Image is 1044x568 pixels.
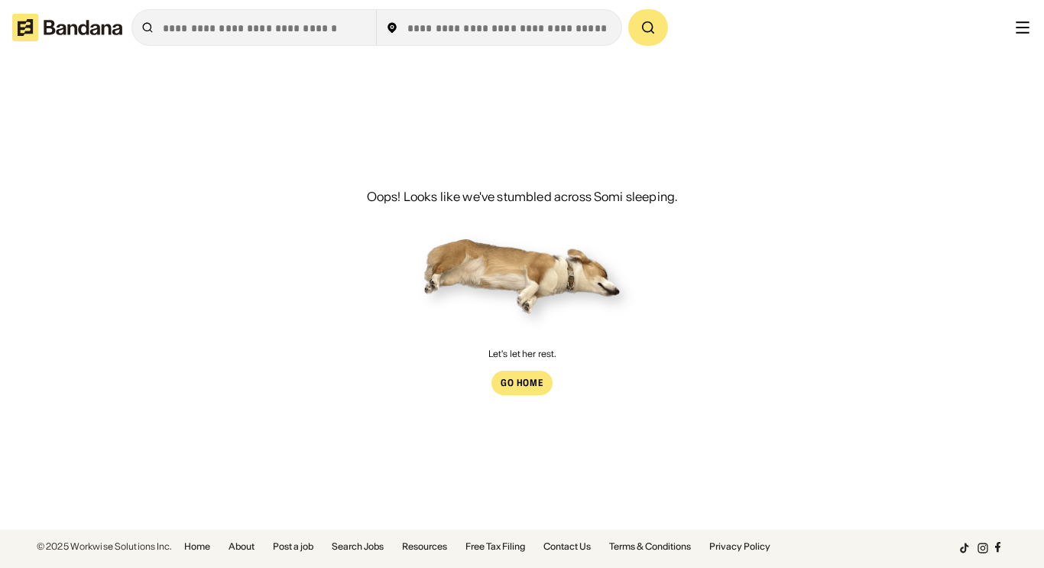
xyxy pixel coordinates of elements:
[491,371,553,395] a: Go Home
[12,14,122,41] img: Bandana logotype
[402,542,447,551] a: Resources
[543,542,591,551] a: Contact Us
[184,542,210,551] a: Home
[609,542,691,551] a: Terms & Conditions
[37,542,172,551] div: © 2025 Workwise Solutions Inc.
[424,239,620,314] img: Somi sleeping
[229,542,255,551] a: About
[488,349,556,359] div: Let's let her rest.
[332,542,384,551] a: Search Jobs
[465,542,525,551] a: Free Tax Filing
[501,378,544,388] div: Go Home
[367,190,677,203] div: Oops! Looks like we've stumbled across Somi sleeping.
[273,542,313,551] a: Post a job
[709,542,770,551] a: Privacy Policy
